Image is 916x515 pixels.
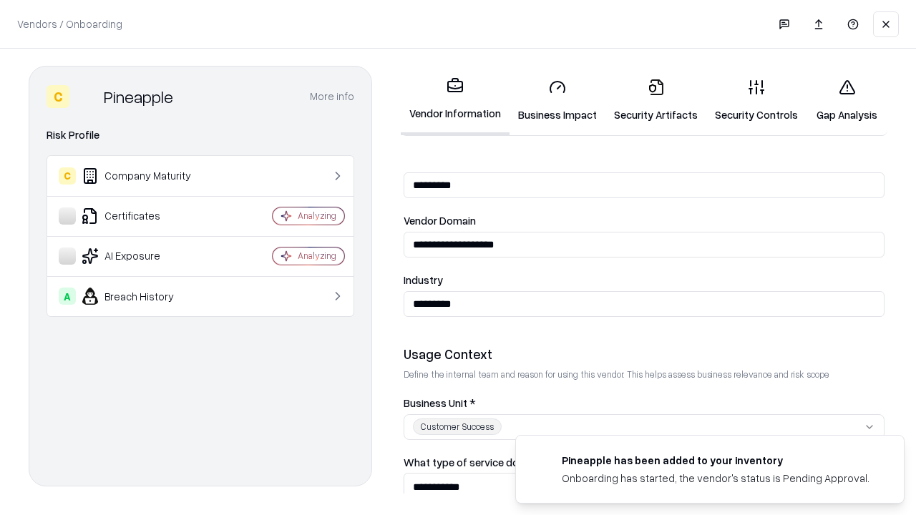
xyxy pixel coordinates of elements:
div: C [59,167,76,185]
label: Business Unit * [404,398,885,408]
div: Company Maturity [59,167,230,185]
div: Analyzing [298,210,336,222]
button: More info [310,84,354,109]
img: pineappleenergy.com [533,453,550,470]
p: Vendors / Onboarding [17,16,122,31]
div: Pineapple [104,85,173,108]
div: Customer Success [413,418,502,435]
div: AI Exposure [59,247,230,265]
a: Gap Analysis [807,67,887,134]
a: Security Artifacts [605,67,706,134]
img: Pineapple [75,85,98,108]
a: Security Controls [706,67,807,134]
div: Breach History [59,288,230,305]
button: Customer Success [404,414,885,440]
a: Vendor Information [401,66,510,135]
label: What type of service does the vendor provide? * [404,457,885,468]
div: Usage Context [404,345,885,363]
div: Analyzing [298,250,336,262]
a: Business Impact [510,67,605,134]
div: Onboarding has started, the vendor's status is Pending Approval. [562,471,869,486]
div: Pineapple has been added to your inventory [562,453,869,468]
p: Define the internal team and reason for using this vendor. This helps assess business relevance a... [404,368,885,381]
div: Certificates [59,207,230,225]
div: C [47,85,69,108]
label: Vendor Domain [404,215,885,226]
div: A [59,288,76,305]
div: Risk Profile [47,127,354,144]
label: Industry [404,275,885,285]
